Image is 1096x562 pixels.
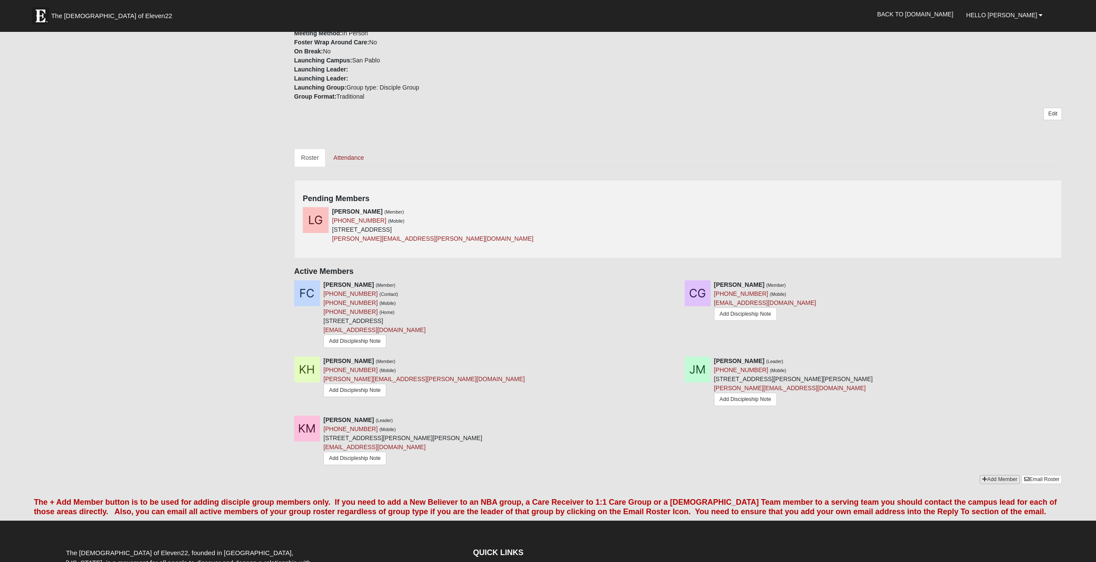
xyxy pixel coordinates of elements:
[714,299,816,306] a: [EMAIL_ADDRESS][DOMAIN_NAME]
[303,194,1053,204] h4: Pending Members
[379,310,394,315] small: (Home)
[376,418,393,423] small: (Leader)
[376,359,395,364] small: (Member)
[294,75,348,82] strong: Launching Leader:
[980,475,1020,484] a: Add Member
[323,366,378,373] a: [PHONE_NUMBER]
[323,326,425,333] a: [EMAIL_ADDRESS][DOMAIN_NAME]
[714,385,866,391] a: [PERSON_NAME][EMAIL_ADDRESS][DOMAIN_NAME]
[34,498,1057,516] font: The + Add Member button is to be used for adding disciple group members only. If you need to add ...
[379,292,398,297] small: (Contact)
[379,368,396,373] small: (Mobile)
[766,283,786,288] small: (Member)
[294,149,326,167] a: Roster
[28,3,200,25] a: The [DEMOGRAPHIC_DATA] of Eleven22
[1021,475,1062,484] a: Email Roster
[714,357,764,364] strong: [PERSON_NAME]
[294,267,1062,276] h4: Active Members
[323,335,386,348] a: Add Discipleship Note
[294,57,352,64] strong: Launching Campus:
[323,384,386,397] a: Add Discipleship Note
[714,281,764,288] strong: [PERSON_NAME]
[323,425,378,432] a: [PHONE_NUMBER]
[294,48,323,55] strong: On Break:
[326,149,371,167] a: Attendance
[294,30,342,37] strong: Meeting Method:
[323,357,374,364] strong: [PERSON_NAME]
[714,290,768,297] a: [PHONE_NUMBER]
[323,376,525,382] a: [PERSON_NAME][EMAIL_ADDRESS][PERSON_NAME][DOMAIN_NAME]
[323,299,378,306] a: [PHONE_NUMBER]
[323,416,374,423] strong: [PERSON_NAME]
[294,66,348,73] strong: Launching Leader:
[770,292,786,297] small: (Mobile)
[714,366,768,373] a: [PHONE_NUMBER]
[323,290,378,297] a: [PHONE_NUMBER]
[294,84,346,91] strong: Launching Group:
[960,4,1049,26] a: Hello [PERSON_NAME]
[332,207,534,243] div: [STREET_ADDRESS]
[323,308,378,315] a: [PHONE_NUMBER]
[379,427,396,432] small: (Mobile)
[770,368,786,373] small: (Mobile)
[323,452,386,465] a: Add Discipleship Note
[388,218,404,224] small: (Mobile)
[32,7,49,25] img: Eleven22 logo
[332,208,382,215] strong: [PERSON_NAME]
[376,283,395,288] small: (Member)
[966,12,1037,19] span: Hello [PERSON_NAME]
[384,209,404,214] small: (Member)
[294,39,369,46] strong: Foster Wrap Around Care:
[871,3,960,25] a: Back to [DOMAIN_NAME]
[714,307,777,321] a: Add Discipleship Note
[51,12,172,20] span: The [DEMOGRAPHIC_DATA] of Eleven22
[714,357,873,410] div: [STREET_ADDRESS][PERSON_NAME][PERSON_NAME]
[323,281,374,288] strong: [PERSON_NAME]
[714,393,777,406] a: Add Discipleship Note
[323,416,482,469] div: [STREET_ADDRESS][PERSON_NAME][PERSON_NAME]
[323,280,425,350] div: [STREET_ADDRESS]
[1043,108,1062,120] a: Edit
[323,444,425,450] a: [EMAIL_ADDRESS][DOMAIN_NAME]
[379,301,396,306] small: (Mobile)
[294,93,336,100] strong: Group Format:
[766,359,783,364] small: (Leader)
[332,235,534,242] a: [PERSON_NAME][EMAIL_ADDRESS][PERSON_NAME][DOMAIN_NAME]
[332,217,386,224] a: [PHONE_NUMBER]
